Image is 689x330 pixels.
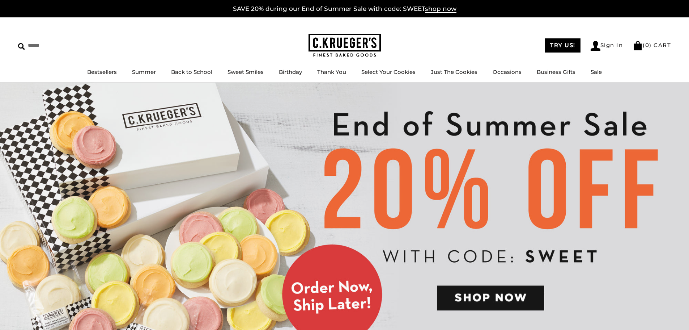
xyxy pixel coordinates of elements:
[537,68,575,75] a: Business Gifts
[18,43,25,50] img: Search
[227,68,264,75] a: Sweet Smiles
[493,68,522,75] a: Occasions
[361,68,416,75] a: Select Your Cookies
[645,42,650,49] span: 0
[279,68,302,75] a: Birthday
[233,5,456,13] a: SAVE 20% during our End of Summer Sale with code: SWEETshop now
[132,68,156,75] a: Summer
[87,68,117,75] a: Bestsellers
[633,42,671,49] a: (0) CART
[431,68,477,75] a: Just The Cookies
[633,41,643,50] img: Bag
[545,38,580,53] a: TRY US!
[317,68,346,75] a: Thank You
[425,5,456,13] span: shop now
[591,68,602,75] a: Sale
[309,34,381,57] img: C.KRUEGER'S
[171,68,212,75] a: Back to School
[591,41,623,51] a: Sign In
[591,41,600,51] img: Account
[18,40,104,51] input: Search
